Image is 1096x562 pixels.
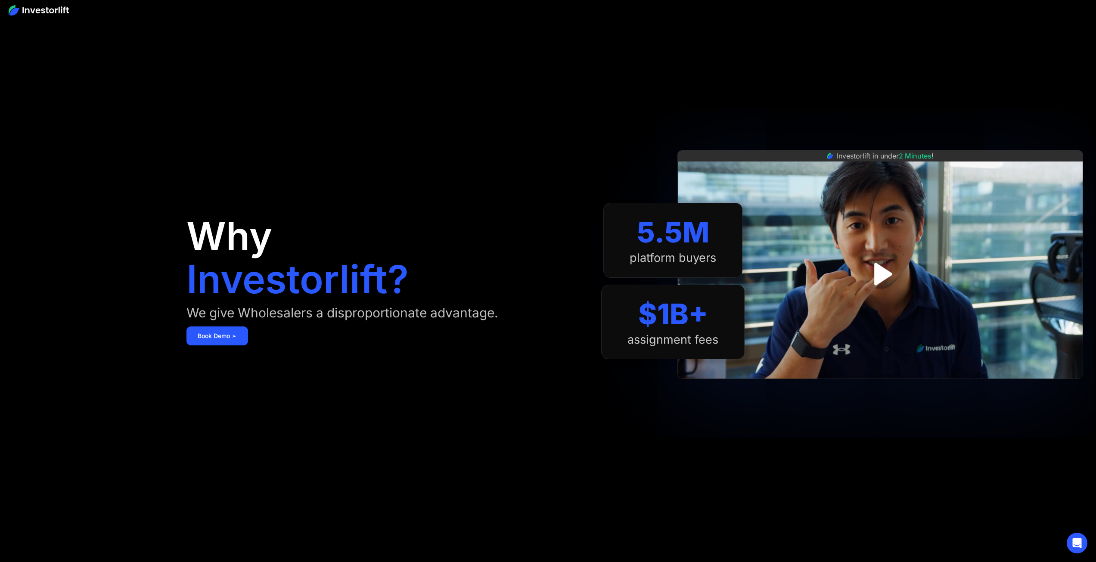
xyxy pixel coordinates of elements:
[186,217,272,256] h1: Why
[899,152,931,160] span: 2 Minutes
[837,151,934,161] div: Investorlift in under !
[638,297,708,331] div: $1B+
[630,251,716,265] div: platform buyers
[186,326,248,345] a: Book Demo ➢
[186,260,409,299] h1: Investorlift?
[1067,533,1087,553] div: Open Intercom Messenger
[637,215,709,249] div: 5.5M
[186,306,498,320] div: We give Wholesalers a disproportionate advantage.
[627,333,718,347] div: assignment fees
[816,383,945,394] iframe: Customer reviews powered by Trustpilot
[861,255,900,293] a: open lightbox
